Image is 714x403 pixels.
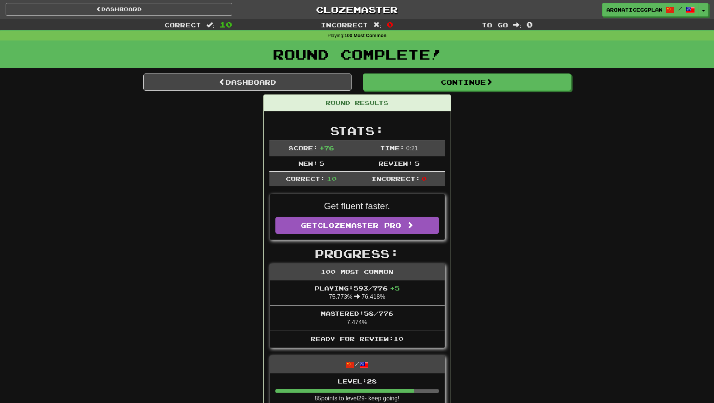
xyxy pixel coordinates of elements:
span: + 76 [319,144,334,151]
a: Dashboard [143,73,352,91]
a: GetClozemaster Pro [275,217,439,234]
div: 100 Most Common [270,264,445,280]
span: 10 [219,20,232,29]
div: Round Results [264,95,451,111]
span: Time: [380,144,404,151]
a: aromaticeggplant / [602,3,699,16]
span: Playing: 593 / 776 [314,285,400,292]
span: To go [482,21,508,28]
span: : [373,22,382,28]
span: 0 [387,20,393,29]
button: Continue [363,73,571,91]
a: Dashboard [6,3,232,16]
span: 5 [319,160,324,167]
p: Get fluent faster. [275,200,439,213]
a: Clozemaster [244,3,470,16]
span: Incorrect: [371,175,420,182]
span: 5 [415,160,419,167]
span: 10 [327,175,337,182]
span: Level: 28 [338,378,377,385]
h2: Progress: [269,247,445,260]
span: Ready for Review: 10 [311,335,403,342]
span: Incorrect [321,21,368,28]
span: Correct: [286,175,325,182]
li: 75.773% 76.418% [270,280,445,306]
span: / [678,6,682,11]
span: Clozemaster Pro [317,221,401,229]
li: 7.474% [270,305,445,331]
strong: 100 Most Common [344,33,386,38]
div: / [270,356,445,373]
span: + 5 [390,285,400,292]
h2: Stats: [269,124,445,137]
span: Review: [379,160,413,167]
span: aromaticeggplant [606,6,662,13]
span: : [206,22,215,28]
h1: Round Complete! [3,47,711,62]
span: : [513,22,522,28]
span: 0 : 21 [406,145,418,151]
span: 0 [526,20,533,29]
span: Mastered: 58 / 776 [321,310,393,317]
span: Correct [164,21,201,28]
span: 0 [422,175,427,182]
span: Score: [289,144,318,151]
span: New: [298,160,318,167]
